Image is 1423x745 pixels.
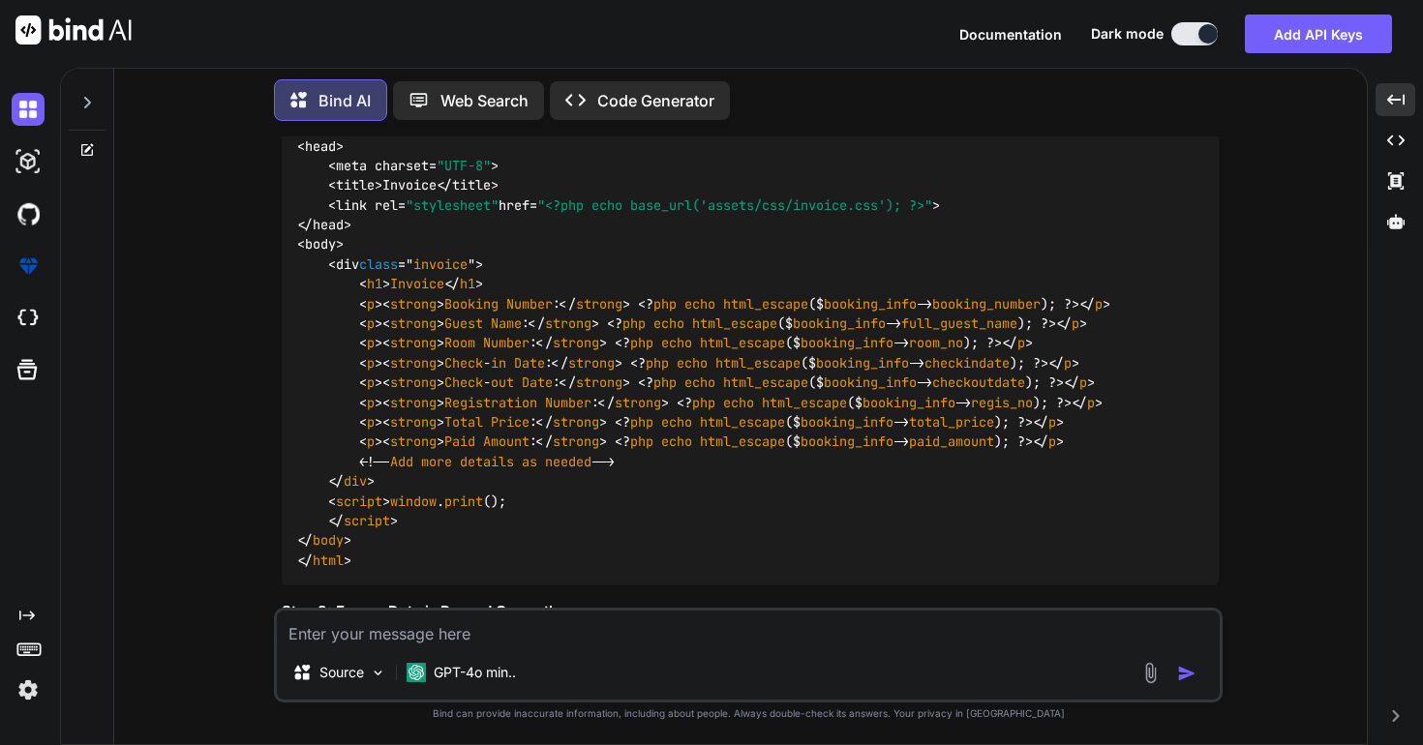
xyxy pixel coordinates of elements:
[491,354,506,372] span: in
[545,394,591,411] span: Number
[522,374,553,392] span: Date
[909,433,994,451] span: paid_amount
[390,295,437,313] span: strong
[568,354,615,372] span: strong
[460,453,514,470] span: details
[367,314,375,332] span: p
[700,413,785,431] span: html_escape
[434,663,516,682] p: GPT-4o min..
[715,354,801,372] span: html_escape
[444,433,475,451] span: Paid
[318,89,371,112] p: Bind AI
[971,394,1033,411] span: regis_no
[491,314,522,332] span: Name
[630,433,653,451] span: php
[646,354,669,372] span: php
[444,492,483,510] span: print
[597,89,714,112] p: Code Generator
[390,492,437,510] span: window
[793,314,886,332] span: booking_info
[545,314,591,332] span: strong
[444,413,483,431] span: Total
[444,295,499,313] span: Booking
[344,473,367,491] span: div
[723,374,808,392] span: html_escape
[522,453,537,470] span: as
[483,433,530,451] span: Amount
[700,433,785,451] span: html_escape
[653,374,677,392] span: php
[367,335,375,352] span: p
[506,295,553,313] span: Number
[576,295,622,313] span: strong
[313,551,344,569] span: html
[444,394,537,411] span: Registration
[12,197,45,230] img: githubDark
[801,335,893,352] span: booking_info
[901,314,1017,332] span: full_guest_name
[932,374,1025,392] span: checkoutdate
[367,413,375,431] span: p
[692,314,777,332] span: html_escape
[319,663,364,682] p: Source
[653,314,684,332] span: echo
[344,512,390,529] span: script
[684,295,715,313] span: echo
[367,354,375,372] span: p
[1139,662,1162,684] img: attachment
[1048,413,1056,431] span: p
[824,295,917,313] span: booking_info
[444,374,483,392] span: Check
[1079,374,1087,392] span: p
[959,24,1062,45] button: Documentation
[406,196,499,214] span: "stylesheet"
[801,413,893,431] span: booking_info
[553,335,599,352] span: strong
[440,89,529,112] p: Web Search
[367,433,375,451] span: p
[1091,24,1164,44] span: Dark mode
[661,433,692,451] span: echo
[1048,433,1056,451] span: p
[661,335,692,352] span: echo
[824,374,917,392] span: booking_info
[274,706,1223,721] p: Bind can provide inaccurate information, including about people. Always double-check its answers....
[630,335,653,352] span: php
[491,374,514,392] span: out
[367,295,375,313] span: p
[444,314,483,332] span: Guest
[801,433,893,451] span: booking_info
[390,433,437,451] span: strong
[390,394,437,411] span: strong
[816,354,909,372] span: booking_info
[421,453,452,470] span: more
[653,295,677,313] span: php
[336,492,382,510] span: script
[437,157,491,174] span: "UTF-8"
[367,394,375,411] span: p
[723,295,808,313] span: html_escape
[444,335,475,352] span: Room
[390,374,437,392] span: strong
[684,374,715,392] span: echo
[12,302,45,335] img: cloudideIcon
[1095,295,1103,313] span: p
[297,255,1110,569] span: =" "> < > </ > < >< > :</ > <? ($ -> ); ?></ > < >< > :</ > <? ($ -> ); ?></ > < >< > :</ > <? ($...
[762,394,847,411] span: html_escape
[483,335,530,352] span: Number
[700,335,785,352] span: html_escape
[514,354,545,372] span: Date
[370,665,386,681] img: Pick Models
[413,255,468,273] span: invoice
[553,433,599,451] span: strong
[390,335,437,352] span: strong
[1177,664,1196,683] img: icon
[12,145,45,178] img: darkAi-studio
[677,354,708,372] span: echo
[390,354,437,372] span: strong
[553,413,599,431] span: strong
[444,354,483,372] span: Check
[723,394,754,411] span: echo
[537,196,932,214] span: "<?php echo base_url('assets/css/invoice.css'); ?>"
[1245,15,1392,53] button: Add API Keys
